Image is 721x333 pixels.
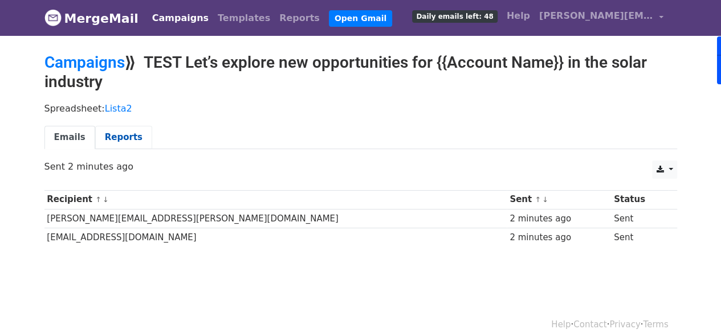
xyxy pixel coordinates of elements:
[609,319,640,330] a: Privacy
[105,103,132,114] a: Lista2
[510,231,608,244] div: 2 minutes ago
[412,10,497,23] span: Daily emails left: 48
[551,319,571,330] a: Help
[44,53,125,72] a: Campaigns
[611,228,668,246] td: Sent
[44,190,507,209] th: Recipient
[95,126,152,149] a: Reports
[44,53,677,91] h2: ⟫ TEST Let’s explore new opportunities for {{Account Name}} in the solar industry
[535,195,541,204] a: ↑
[535,5,668,31] a: [PERSON_NAME][EMAIL_ADDRESS][PERSON_NAME][DOMAIN_NAME]
[44,102,677,114] p: Spreadsheet:
[510,212,608,225] div: 2 minutes ago
[148,7,213,30] a: Campaigns
[44,161,677,172] p: Sent 2 minutes ago
[95,195,101,204] a: ↑
[44,228,507,246] td: [EMAIL_ADDRESS][DOMAIN_NAME]
[275,7,324,30] a: Reports
[408,5,502,27] a: Daily emails left: 48
[507,190,611,209] th: Sent
[44,126,95,149] a: Emails
[643,319,668,330] a: Terms
[664,278,721,333] iframe: Chat Widget
[611,209,668,228] td: Sent
[502,5,535,27] a: Help
[44,6,139,30] a: MergeMail
[44,9,62,26] img: MergeMail logo
[44,209,507,228] td: [PERSON_NAME][EMAIL_ADDRESS][PERSON_NAME][DOMAIN_NAME]
[573,319,606,330] a: Contact
[539,9,653,23] span: [PERSON_NAME][EMAIL_ADDRESS][PERSON_NAME][DOMAIN_NAME]
[103,195,109,204] a: ↓
[542,195,548,204] a: ↓
[213,7,275,30] a: Templates
[329,10,392,27] a: Open Gmail
[611,190,668,209] th: Status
